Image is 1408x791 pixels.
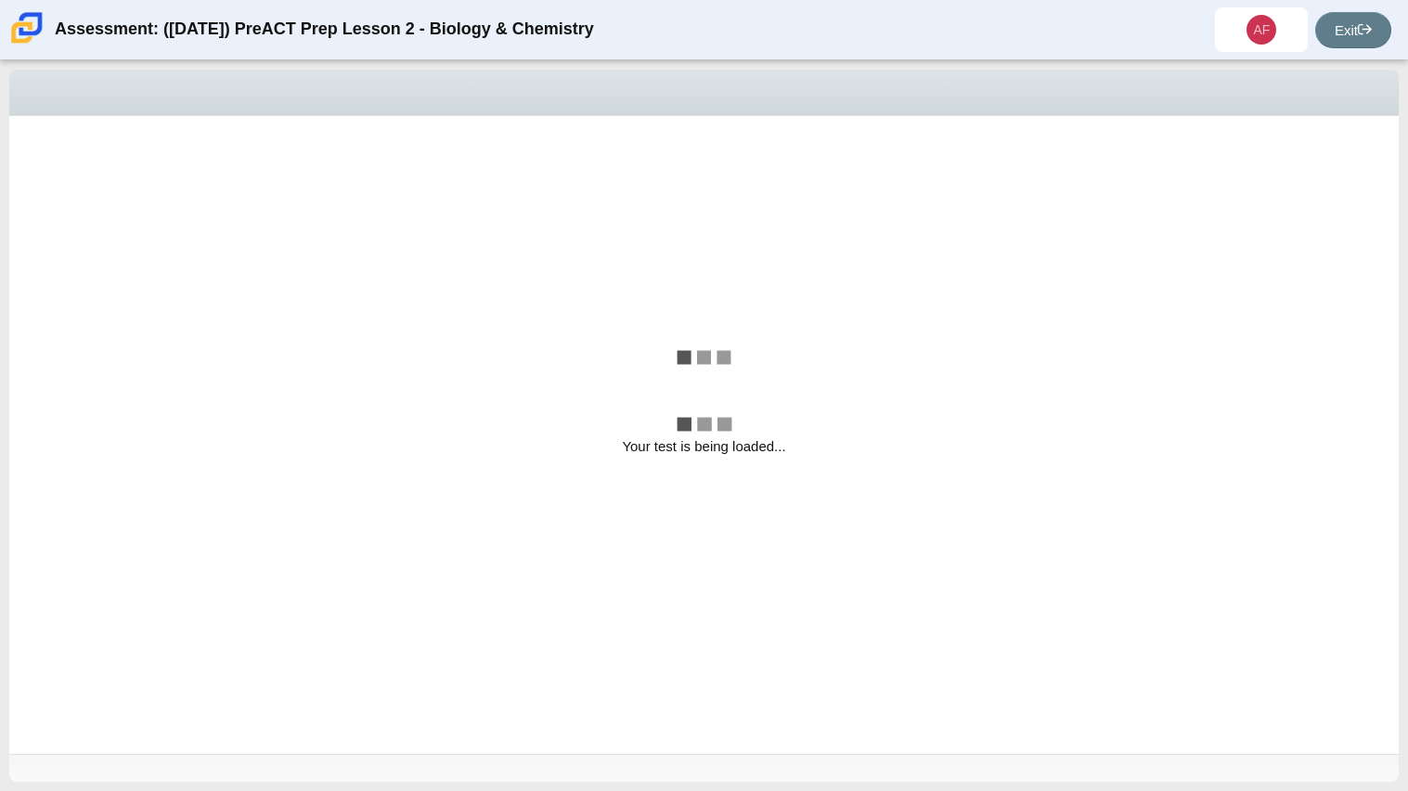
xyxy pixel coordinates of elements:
img: Carmen School of Science & Technology [7,8,46,47]
img: loader.gif [677,417,732,432]
a: Carmen School of Science & Technology [7,34,46,50]
div: Assessment: ([DATE]) PreACT Prep Lesson 2 - Biology & Chemistry [55,7,594,52]
span: Your test is being loaded... [622,438,785,454]
a: Exit [1315,12,1391,48]
span: AF [1254,23,1271,36]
